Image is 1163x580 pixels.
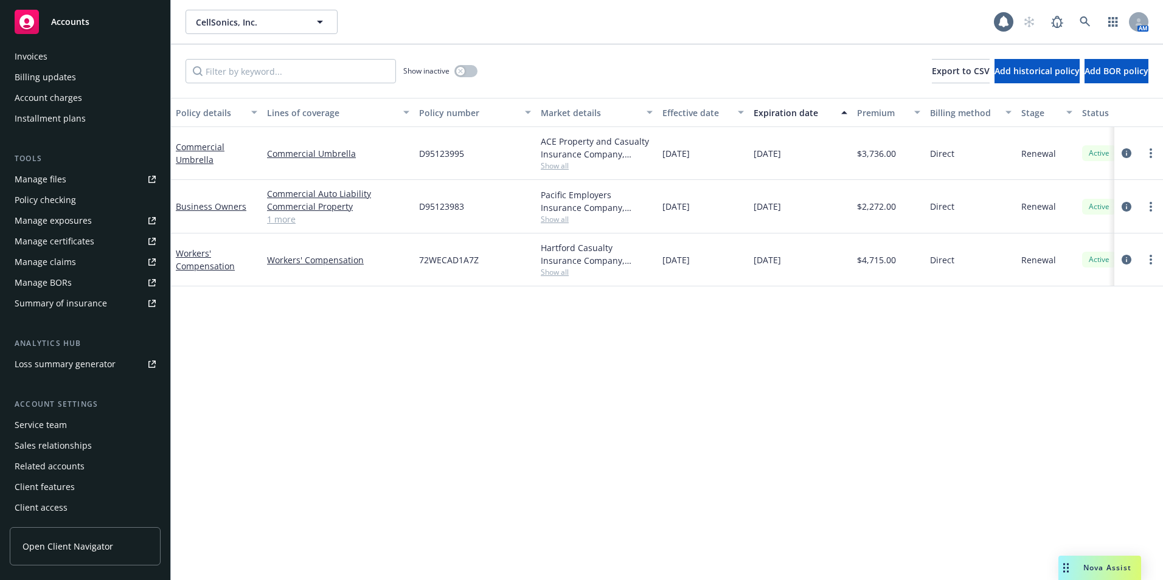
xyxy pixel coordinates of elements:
[267,147,409,160] a: Commercial Umbrella
[1058,556,1074,580] div: Drag to move
[857,200,896,213] span: $2,272.00
[15,190,76,210] div: Policy checking
[1144,252,1158,267] a: more
[754,147,781,160] span: [DATE]
[852,98,925,127] button: Premium
[536,98,658,127] button: Market details
[857,106,907,119] div: Premium
[15,498,68,517] div: Client access
[15,211,92,230] div: Manage exposures
[925,98,1016,127] button: Billing method
[541,188,653,214] div: Pacific Employers Insurance Company, Chubb Group
[10,5,161,39] a: Accounts
[1021,200,1056,213] span: Renewal
[541,135,653,161] div: ACE Property and Casualty Insurance Company, Chubb Group
[541,214,653,224] span: Show all
[754,106,834,119] div: Expiration date
[662,106,731,119] div: Effective date
[754,254,781,266] span: [DATE]
[1085,65,1148,77] span: Add BOR policy
[267,254,409,266] a: Workers' Compensation
[15,47,47,66] div: Invoices
[10,232,161,251] a: Manage certificates
[419,200,464,213] span: D95123983
[15,109,86,128] div: Installment plans
[930,254,954,266] span: Direct
[10,415,161,435] a: Service team
[10,170,161,189] a: Manage files
[541,267,653,277] span: Show all
[186,59,396,83] input: Filter by keyword...
[15,457,85,476] div: Related accounts
[995,59,1080,83] button: Add historical policy
[196,16,301,29] span: CellSonics, Inc.
[10,47,161,66] a: Invoices
[15,294,107,313] div: Summary of insurance
[1119,146,1134,161] a: circleInformation
[15,273,72,292] div: Manage BORs
[749,98,852,127] button: Expiration date
[1073,10,1097,34] a: Search
[15,232,94,251] div: Manage certificates
[267,187,409,200] a: Commercial Auto Liability
[10,398,161,410] div: Account settings
[176,141,224,165] a: Commercial Umbrella
[1101,10,1125,34] a: Switch app
[15,436,92,455] div: Sales relationships
[15,252,76,272] div: Manage claims
[930,106,998,119] div: Billing method
[15,88,82,108] div: Account charges
[857,254,896,266] span: $4,715.00
[10,354,161,374] a: Loss summary generator
[10,153,161,165] div: Tools
[662,200,690,213] span: [DATE]
[1021,147,1056,160] span: Renewal
[10,498,161,517] a: Client access
[662,254,690,266] span: [DATE]
[10,337,161,350] div: Analytics hub
[414,98,536,127] button: Policy number
[10,211,161,230] a: Manage exposures
[1021,106,1059,119] div: Stage
[171,98,262,127] button: Policy details
[186,10,338,34] button: CellSonics, Inc.
[541,161,653,171] span: Show all
[1016,98,1077,127] button: Stage
[541,106,639,119] div: Market details
[1119,252,1134,267] a: circleInformation
[541,241,653,267] div: Hartford Casualty Insurance Company, Hartford Insurance Group
[15,170,66,189] div: Manage files
[754,200,781,213] span: [DATE]
[658,98,749,127] button: Effective date
[930,200,954,213] span: Direct
[10,67,161,87] a: Billing updates
[10,88,161,108] a: Account charges
[10,457,161,476] a: Related accounts
[932,59,990,83] button: Export to CSV
[267,106,396,119] div: Lines of coverage
[176,106,244,119] div: Policy details
[51,17,89,27] span: Accounts
[1087,201,1111,212] span: Active
[1017,10,1041,34] a: Start snowing
[419,106,518,119] div: Policy number
[10,190,161,210] a: Policy checking
[1085,59,1148,83] button: Add BOR policy
[1082,106,1156,119] div: Status
[15,415,67,435] div: Service team
[15,477,75,497] div: Client features
[1144,146,1158,161] a: more
[1083,562,1131,573] span: Nova Assist
[15,67,76,87] div: Billing updates
[262,98,414,127] button: Lines of coverage
[23,540,113,553] span: Open Client Navigator
[10,436,161,455] a: Sales relationships
[1144,199,1158,214] a: more
[176,201,246,212] a: Business Owners
[267,213,409,226] a: 1 more
[995,65,1080,77] span: Add historical policy
[15,354,116,374] div: Loss summary generator
[10,273,161,292] a: Manage BORs
[10,294,161,313] a: Summary of insurance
